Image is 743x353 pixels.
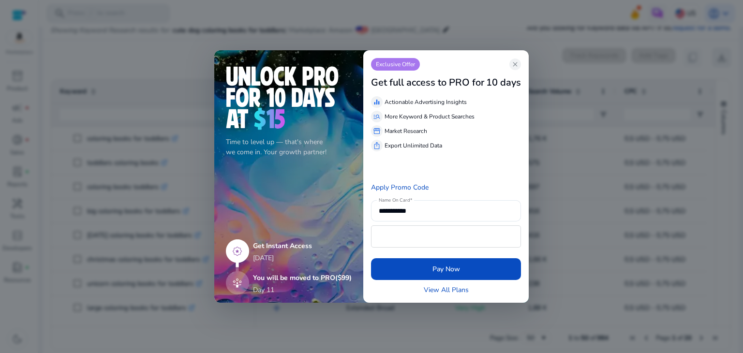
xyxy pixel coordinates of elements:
p: Actionable Advertising Insights [385,98,467,106]
span: storefront [373,127,381,135]
mat-label: Name On Card [379,197,410,204]
h3: Get full access to PRO for [371,77,484,88]
p: More Keyword & Product Searches [385,112,475,121]
p: Export Unlimited Data [385,141,442,150]
span: Pay Now [432,264,460,274]
span: close [511,60,519,68]
h3: 10 days [486,77,521,88]
span: equalizer [373,98,381,106]
button: Pay Now [371,258,521,280]
span: manage_search [373,113,381,120]
p: Time to level up — that's where we come in. Your growth partner! [226,137,352,157]
p: [DATE] [253,253,352,263]
p: Day 11 [253,285,274,295]
h5: Get Instant Access [253,242,352,250]
a: View All Plans [424,285,469,295]
p: Market Research [385,127,427,135]
p: Exclusive Offer [371,58,420,71]
h5: You will be moved to PRO [253,274,352,282]
span: ($99) [335,273,352,282]
a: Apply Promo Code [371,183,429,192]
iframe: Secure payment input frame [376,227,516,246]
span: ios_share [373,142,381,149]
